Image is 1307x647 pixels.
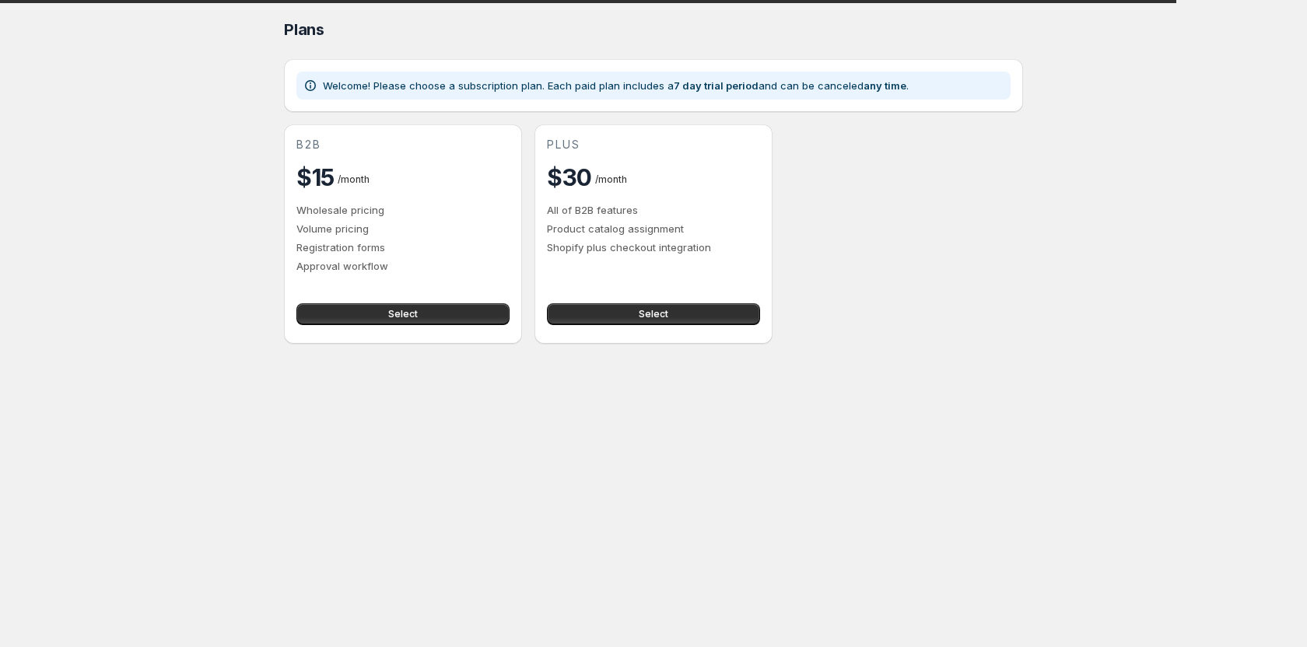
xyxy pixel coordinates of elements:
p: Wholesale pricing [296,202,510,218]
p: Shopify plus checkout integration [547,240,760,255]
p: Registration forms [296,240,510,255]
p: Welcome! Please choose a subscription plan. Each paid plan includes a and can be canceled . [323,78,909,93]
p: All of B2B features [547,202,760,218]
span: Plans [284,20,324,39]
span: plus [547,137,580,152]
b: any time [864,79,906,92]
button: Select [296,303,510,325]
span: Select [388,308,418,320]
span: / month [338,173,370,185]
span: / month [595,173,627,185]
p: Product catalog assignment [547,221,760,236]
b: 7 day trial period [674,79,759,92]
h2: $15 [296,162,335,193]
button: Select [547,303,760,325]
p: Approval workflow [296,258,510,274]
span: Select [639,308,668,320]
h2: $30 [547,162,592,193]
p: Volume pricing [296,221,510,236]
span: b2b [296,137,321,152]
